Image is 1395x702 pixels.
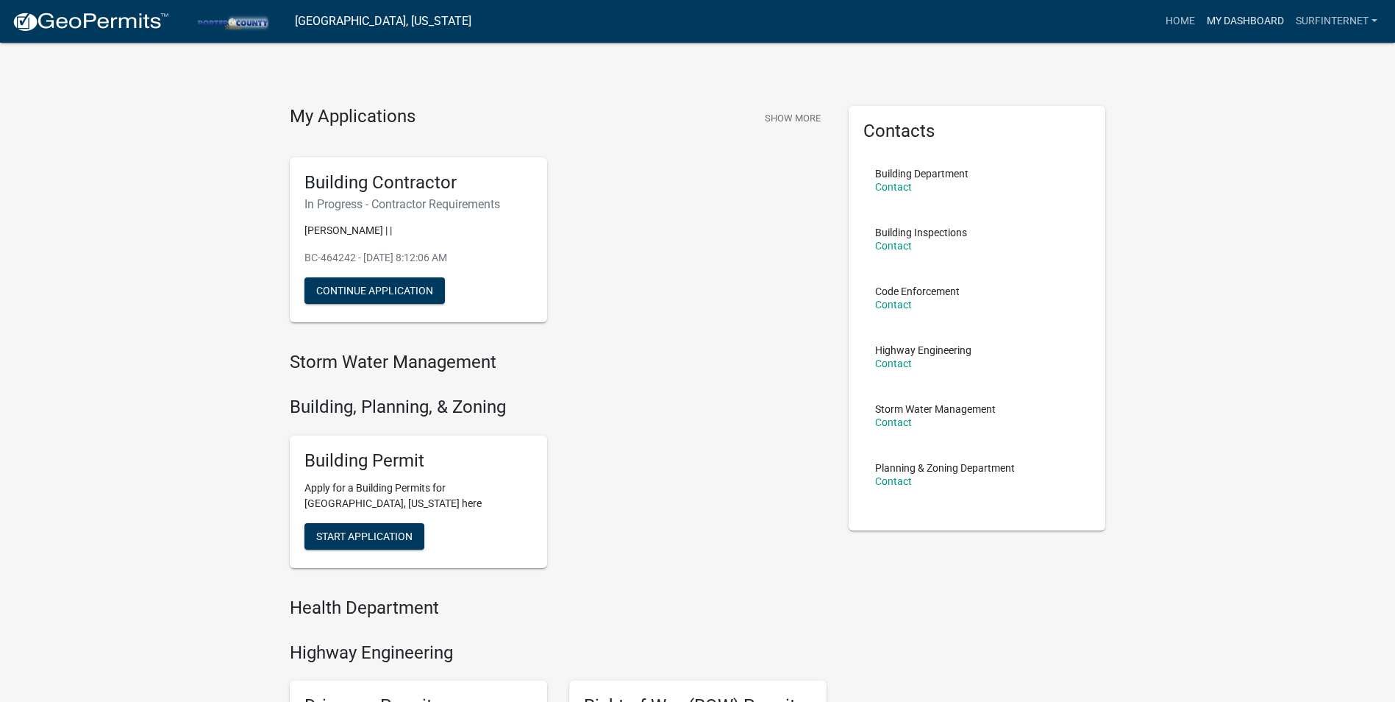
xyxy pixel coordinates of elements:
button: Show More [759,106,827,130]
a: Contact [875,181,912,193]
p: Building Department [875,169,968,179]
h4: Building, Planning, & Zoning [290,397,827,418]
img: Porter County, Indiana [181,11,283,31]
p: Building Inspections [875,227,967,238]
a: Home [1160,7,1201,35]
a: Contact [875,299,912,311]
button: Continue Application [304,277,445,304]
a: My Dashboard [1201,7,1290,35]
p: Storm Water Management [875,404,996,414]
h4: My Applications [290,106,415,128]
h6: In Progress - Contractor Requirements [304,197,532,211]
a: Contact [875,416,912,428]
h5: Building Contractor [304,172,532,194]
h5: Building Permit [304,450,532,472]
p: [PERSON_NAME] | | [304,223,532,238]
a: Contact [875,240,912,252]
p: Highway Engineering [875,345,971,355]
p: BC-464242 - [DATE] 8:12:06 AM [304,250,532,266]
h4: Health Department [290,598,827,619]
h5: Contacts [863,121,1091,142]
span: Start Application [316,530,413,542]
p: Planning & Zoning Department [875,463,1015,473]
a: Contact [875,358,912,369]
h4: Highway Engineering [290,642,827,664]
a: [GEOGRAPHIC_DATA], [US_STATE] [295,9,471,34]
h4: Storm Water Management [290,352,827,373]
p: Code Enforcement [875,286,960,297]
button: Start Application [304,523,424,550]
a: surfinternet [1290,7,1383,35]
p: Apply for a Building Permits for [GEOGRAPHIC_DATA], [US_STATE] here [304,481,532,511]
a: Contact [875,475,912,487]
